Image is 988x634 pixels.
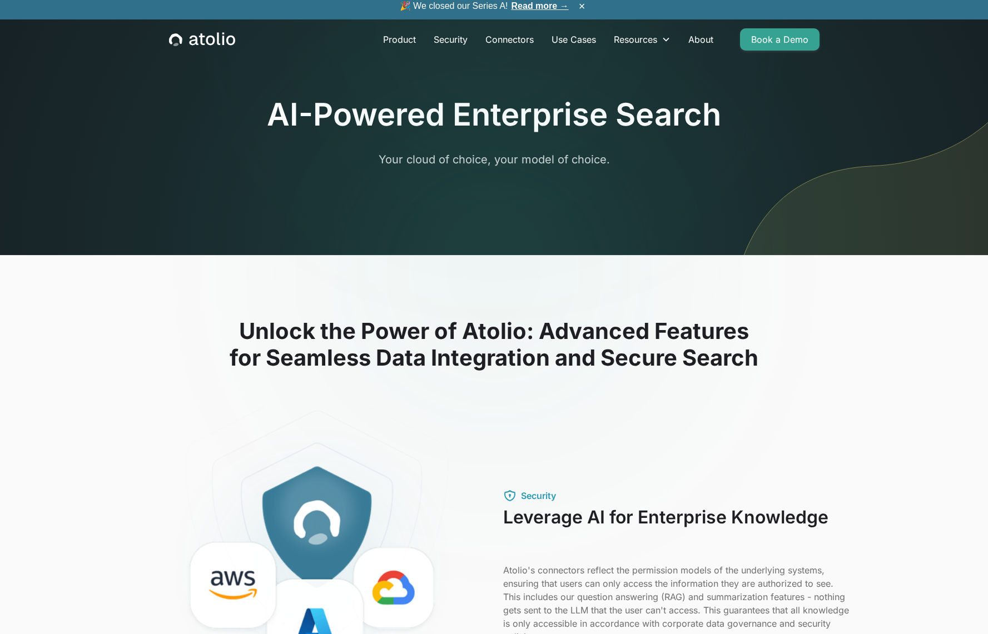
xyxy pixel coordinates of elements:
div: Resources [614,33,657,46]
a: home [169,32,235,47]
a: Connectors [476,28,543,51]
a: Book a Demo [740,28,820,51]
p: Your cloud of choice, your model of choice. [281,151,708,168]
a: Read more → [512,1,569,11]
h1: AI-Powered Enterprise Search [267,96,721,133]
a: Security [425,28,476,51]
a: About [679,28,722,51]
h3: Leverage AI for Enterprise Knowledge [503,507,850,550]
h2: Unlock the Power of Atolio: Advanced Features for Seamless Data Integration and Secure Search [138,318,850,371]
div: Resources [605,28,679,51]
iframe: Chat Widget [932,581,988,634]
a: Use Cases [543,28,605,51]
a: Product [374,28,425,51]
div: Security [521,489,556,502]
